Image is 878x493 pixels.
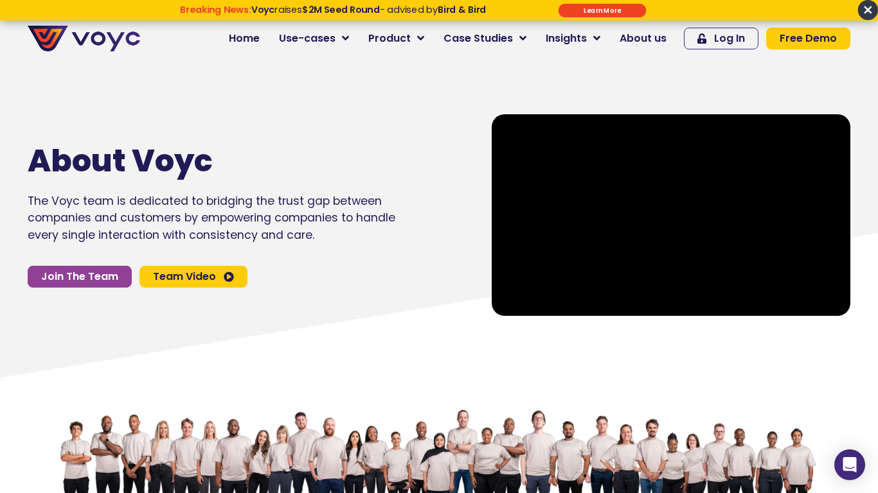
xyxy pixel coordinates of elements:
a: About us [610,26,676,51]
div: Breaking News: Voyc raises $2M Seed Round - advised by Bird & Bird [133,4,532,26]
strong: Breaking News: [180,3,251,16]
strong: Voyc [251,3,274,16]
img: voyc-full-logo [28,26,140,51]
span: Case Studies [443,31,513,46]
span: About us [620,31,667,46]
h1: About Voyc [28,143,357,180]
span: Use-cases [279,31,336,46]
a: Log In [684,28,758,49]
strong: Bird & Bird [438,3,486,16]
p: The Voyc team is dedicated to bridging the trust gap between companies and customers by empowerin... [28,193,395,243]
a: Team Video [139,266,247,288]
a: Insights [536,26,610,51]
a: Home [219,26,269,51]
iframe: youtube Video Player [492,114,850,316]
span: Log In [714,33,745,44]
span: Insights [546,31,587,46]
div: Submit [559,4,647,17]
strong: $2M Seed Round [302,3,379,16]
a: Case Studies [434,26,536,51]
a: Free Demo [766,28,850,49]
span: Product [368,31,411,46]
div: Open Intercom Messenger [834,449,865,480]
span: raises - advised by [251,3,487,16]
span: Join The Team [41,272,118,282]
a: Product [359,26,434,51]
span: Home [229,31,260,46]
a: Join The Team [28,266,132,288]
a: Use-cases [269,26,359,51]
span: Free Demo [780,33,837,44]
span: Team Video [153,272,216,282]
